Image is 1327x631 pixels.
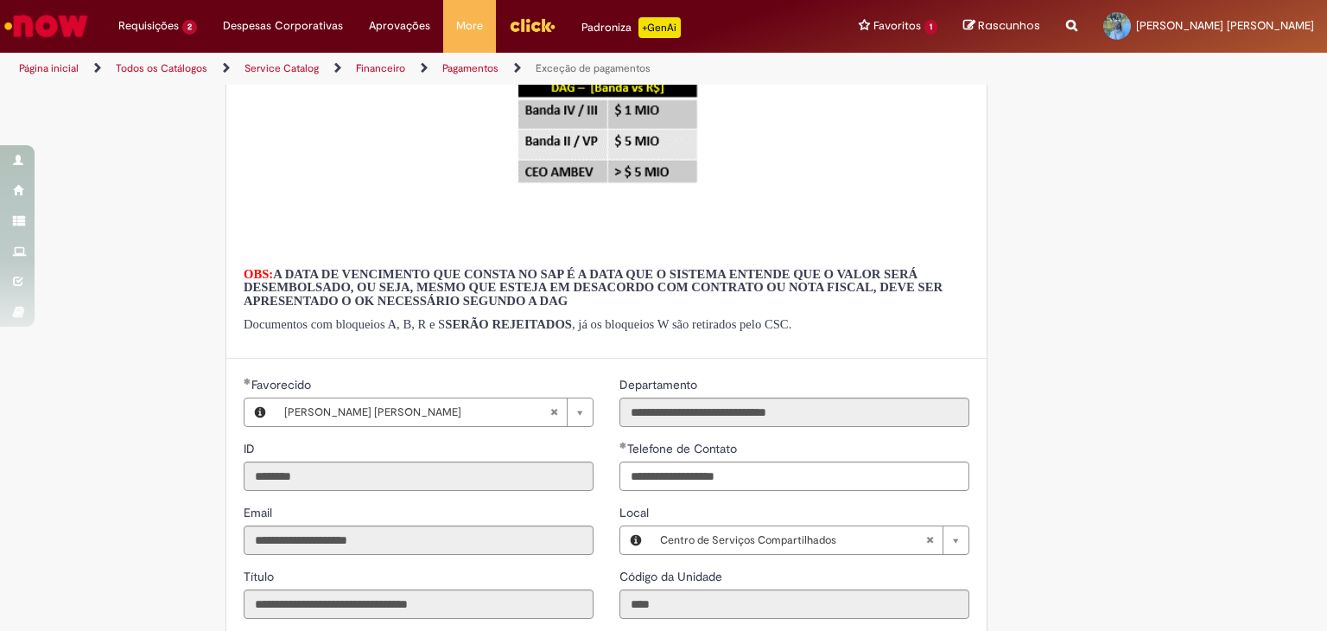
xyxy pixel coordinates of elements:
[917,526,943,554] abbr: Limpar campo Local
[620,526,651,554] button: Local, Visualizar este registro Centro de Serviços Compartilhados
[619,398,969,427] input: Departamento
[244,526,594,555] input: Email
[244,267,273,281] span: OBS:
[619,462,969,491] input: Telefone de Contato
[244,505,276,520] span: Somente leitura - Email
[356,61,405,75] a: Financeiro
[619,590,969,619] input: Código da Unidade
[116,61,207,75] a: Todos os Catálogos
[182,20,197,35] span: 2
[244,568,277,585] label: Somente leitura - Título
[873,17,921,35] span: Favoritos
[536,61,651,75] a: Exceção de pagamentos
[541,398,567,426] abbr: Limpar campo Favorecido
[369,17,430,35] span: Aprovações
[13,53,872,85] ul: Trilhas de página
[244,462,594,491] input: ID
[244,569,277,584] span: Somente leitura - Título
[660,526,925,554] span: Centro de Serviços Compartilhados
[456,17,483,35] span: More
[509,12,556,38] img: click_logo_yellow_360x200.png
[924,20,937,35] span: 1
[619,505,652,520] span: Local
[244,378,251,385] span: Obrigatório Preenchido
[619,377,701,392] span: Somente leitura - Departamento
[581,17,681,38] div: Padroniza
[619,442,627,449] span: Obrigatório Preenchido
[244,441,258,456] span: Somente leitura - ID
[442,61,498,75] a: Pagamentos
[244,440,258,457] label: Somente leitura - ID
[445,317,572,331] strong: SERÃO REJEITADOS
[251,377,314,392] span: Necessários - Favorecido
[619,568,726,585] label: Somente leitura - Código da Unidade
[627,441,740,456] span: Telefone de Contato
[244,317,791,331] span: Documentos com bloqueios A, B, R e S , já os bloqueios W são retirados pelo CSC.
[118,17,179,35] span: Requisições
[978,17,1040,34] span: Rascunhos
[651,526,968,554] a: Centro de Serviços CompartilhadosLimpar campo Local
[619,569,726,584] span: Somente leitura - Código da Unidade
[244,61,319,75] a: Service Catalog
[2,9,91,43] img: ServiceNow
[619,376,701,393] label: Somente leitura - Departamento
[284,398,549,426] span: [PERSON_NAME] [PERSON_NAME]
[244,398,276,426] button: Favorecido, Visualizar este registro Laura Gardenal Bertolucci
[638,17,681,38] p: +GenAi
[276,398,593,426] a: [PERSON_NAME] [PERSON_NAME]Limpar campo Favorecido
[244,267,943,308] span: A DATA DE VENCIMENTO QUE CONSTA NO SAP É A DATA QUE O SISTEMA ENTENDE QUE O VALOR SERÁ DESEMBOLSA...
[244,504,276,521] label: Somente leitura - Email
[19,61,79,75] a: Página inicial
[963,18,1040,35] a: Rascunhos
[244,590,594,619] input: Título
[1136,18,1314,33] span: [PERSON_NAME] [PERSON_NAME]
[223,17,343,35] span: Despesas Corporativas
